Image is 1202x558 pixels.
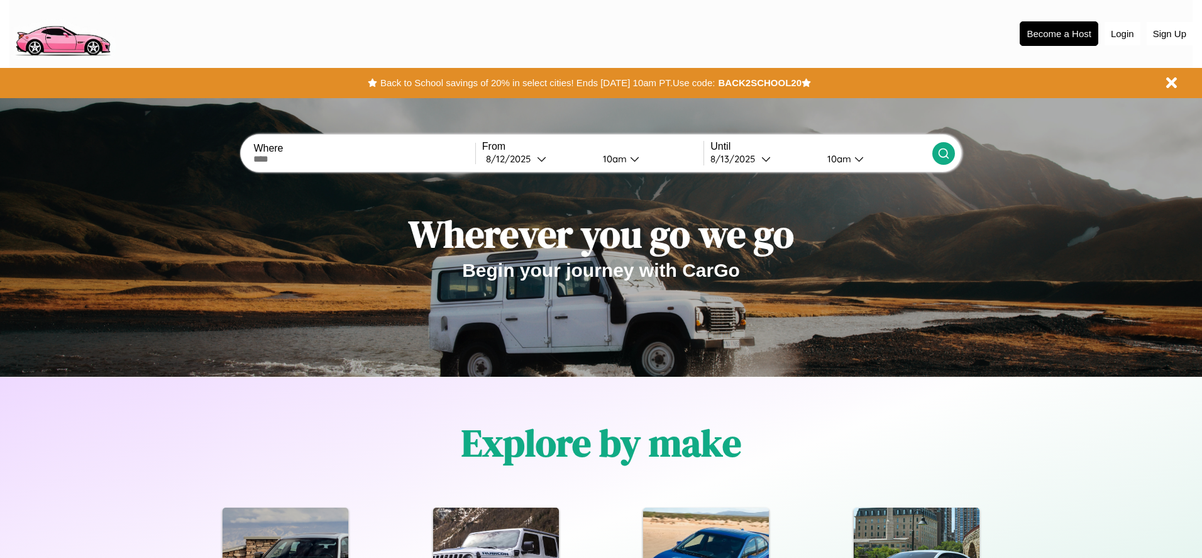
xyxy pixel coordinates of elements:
button: Login [1105,22,1140,45]
label: Where [253,143,475,154]
label: Until [710,141,932,152]
button: Back to School savings of 20% in select cities! Ends [DATE] 10am PT.Use code: [377,74,718,92]
button: Become a Host [1020,21,1098,46]
button: 8/12/2025 [482,152,593,165]
div: 8 / 12 / 2025 [486,153,537,165]
label: From [482,141,703,152]
img: logo [9,6,116,59]
div: 10am [597,153,630,165]
button: 10am [593,152,703,165]
h1: Explore by make [461,417,741,469]
b: BACK2SCHOOL20 [718,77,802,88]
button: Sign Up [1147,22,1193,45]
button: 10am [817,152,932,165]
div: 8 / 13 / 2025 [710,153,761,165]
div: 10am [821,153,854,165]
